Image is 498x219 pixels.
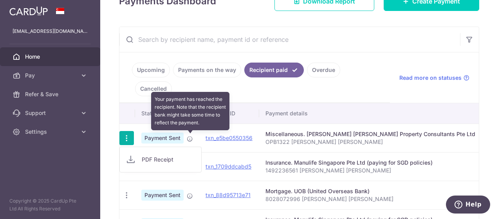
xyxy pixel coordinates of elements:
input: Search by recipient name, payment id or reference [119,27,460,52]
th: Payment details [259,103,482,124]
a: Overdue [307,63,340,77]
span: Payment Sent [141,133,184,144]
a: txn_e5be0550356 [206,135,253,141]
span: Refer & Save [25,90,77,98]
p: 1492236561 [PERSON_NAME] [PERSON_NAME] [265,167,475,174]
a: Payments on the way [173,63,241,77]
a: txn_88d95713e71 [206,192,251,198]
span: Status [141,109,158,117]
div: Miscellaneous. [PERSON_NAME] [PERSON_NAME] Property Consultants Pte Ltd [265,130,475,138]
span: Pay [25,72,77,79]
iframe: Opens a widget where you can find more information [446,196,490,215]
div: Your payment has reached the recipient. Note that the recipient bank might take some time to refl... [151,92,229,130]
p: [EMAIL_ADDRESS][DOMAIN_NAME] [13,27,88,35]
div: Insurance. Manulife Singapore Pte Ltd (paying for SGD policies) [265,159,475,167]
span: Payment Sent [141,190,184,201]
a: Upcoming [132,63,170,77]
a: txn_1709ddcabd5 [206,163,251,170]
span: Home [25,53,77,61]
img: CardUp [9,6,48,16]
span: Settings [25,128,77,136]
p: 8028072996 [PERSON_NAME] [PERSON_NAME] [265,195,475,203]
a: Cancelled [135,81,172,96]
span: Support [25,109,77,117]
a: Read more on statuses [399,74,469,82]
div: Mortgage. UOB (United Overseas Bank) [265,187,475,195]
a: Recipient paid [244,63,304,77]
span: Read more on statuses [399,74,462,82]
p: OPB1322 [PERSON_NAME] [PERSON_NAME] [265,138,475,146]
